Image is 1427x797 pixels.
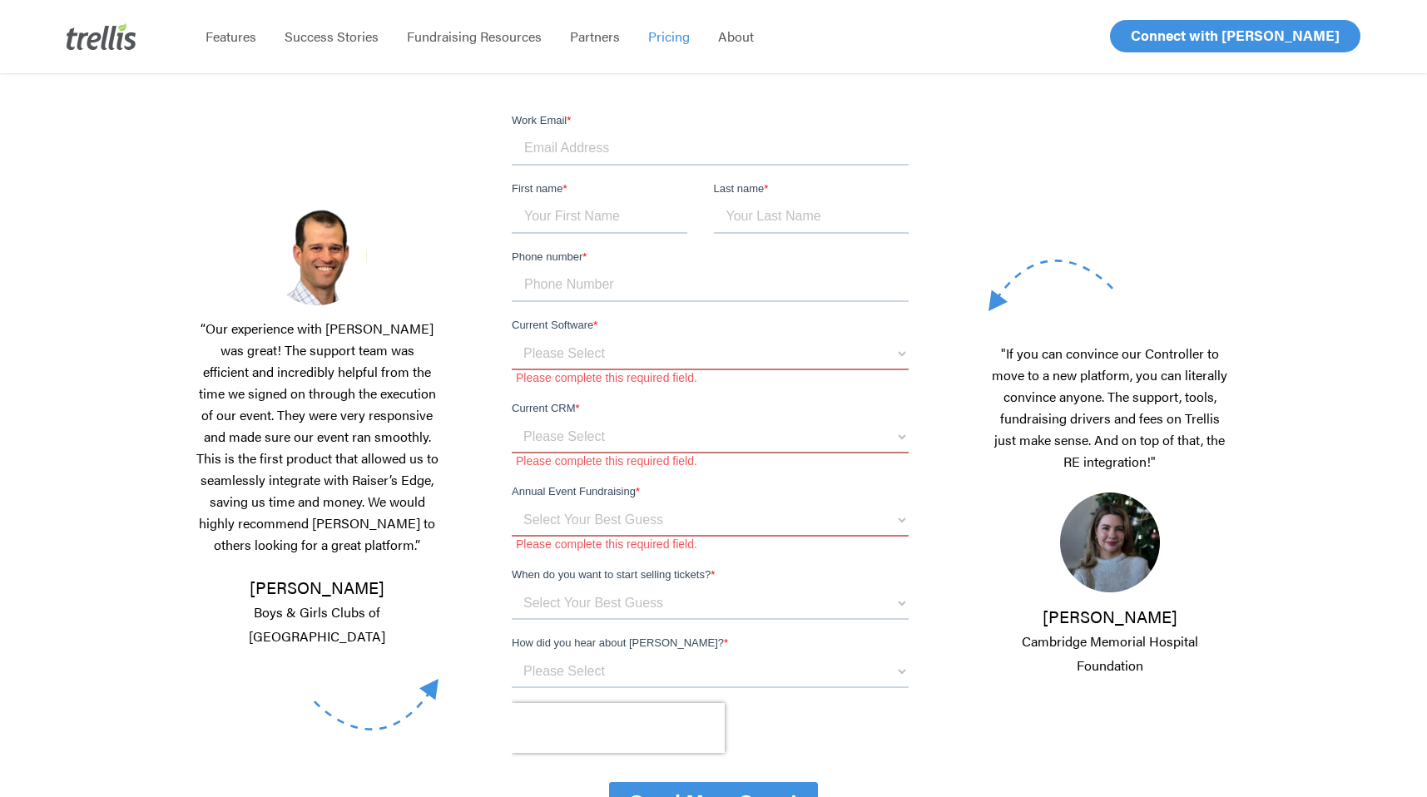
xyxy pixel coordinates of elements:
a: About [704,28,768,45]
span: Connect with [PERSON_NAME] [1131,25,1340,45]
a: Success Stories [270,28,393,45]
span: Cambridge Memorial Hospital Foundation [1022,631,1198,675]
p: [PERSON_NAME] [196,576,439,647]
img: 1700858054423.jpeg [1060,493,1160,592]
a: Partners [556,28,634,45]
span: About [718,27,754,46]
a: Connect with [PERSON_NAME] [1110,20,1360,52]
span: Success Stories [285,27,379,46]
a: Pricing [634,28,704,45]
img: Trellis [67,23,136,50]
img: Screenshot-2025-03-18-at-2.39.01%E2%80%AFPM.png [267,205,367,304]
a: Fundraising Resources [393,28,556,45]
span: Fundraising Resources [407,27,542,46]
span: Boys & Girls Clubs of [GEOGRAPHIC_DATA] [249,602,385,646]
a: Features [191,28,270,45]
span: Partners [570,27,620,46]
p: [PERSON_NAME] [988,605,1231,676]
span: Pricing [648,27,690,46]
input: Send Me a Copy! [97,670,306,712]
span: Features [206,27,256,46]
p: "If you can convince our Controller to move to a new platform, you can literally convince anyone.... [988,343,1231,493]
p: “Our experience with [PERSON_NAME] was great! The support team was efficient and incredibly helpf... [196,318,439,576]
